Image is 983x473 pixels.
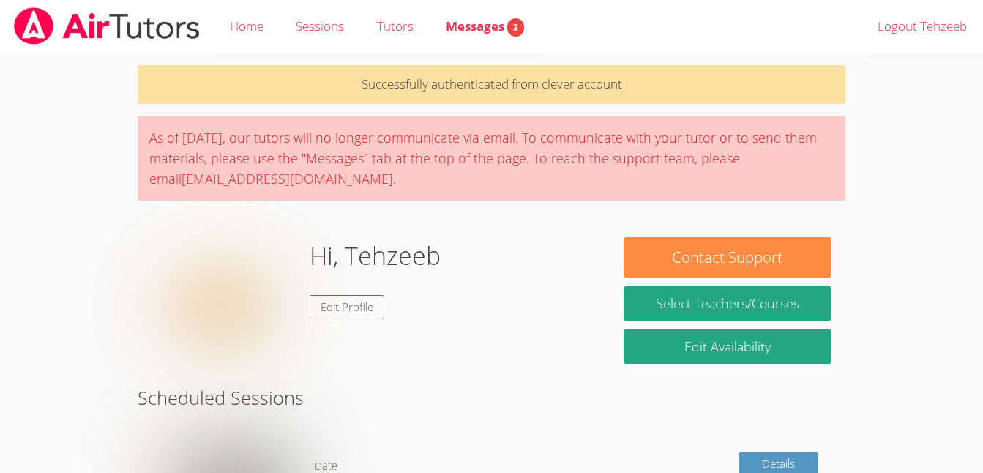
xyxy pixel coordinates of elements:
[138,65,845,104] p: Successfully authenticated from clever account
[138,116,845,201] div: As of [DATE], our tutors will no longer communicate via email. To communicate with your tutor or ...
[507,18,524,37] span: 3
[624,237,831,278] button: Contact Support
[138,384,845,411] h2: Scheduled Sessions
[446,18,524,34] span: Messages
[310,237,441,275] h1: Hi, Tehzeeb
[310,295,384,319] a: Edit Profile
[624,286,831,321] a: Select Teachers/Courses
[12,7,201,45] img: airtutors_banner-c4298cdbf04f3fff15de1276eac7730deb9818008684d7c2e4769d2f7ddbe033.png
[624,329,831,364] a: Edit Availability
[152,237,298,384] img: default.png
